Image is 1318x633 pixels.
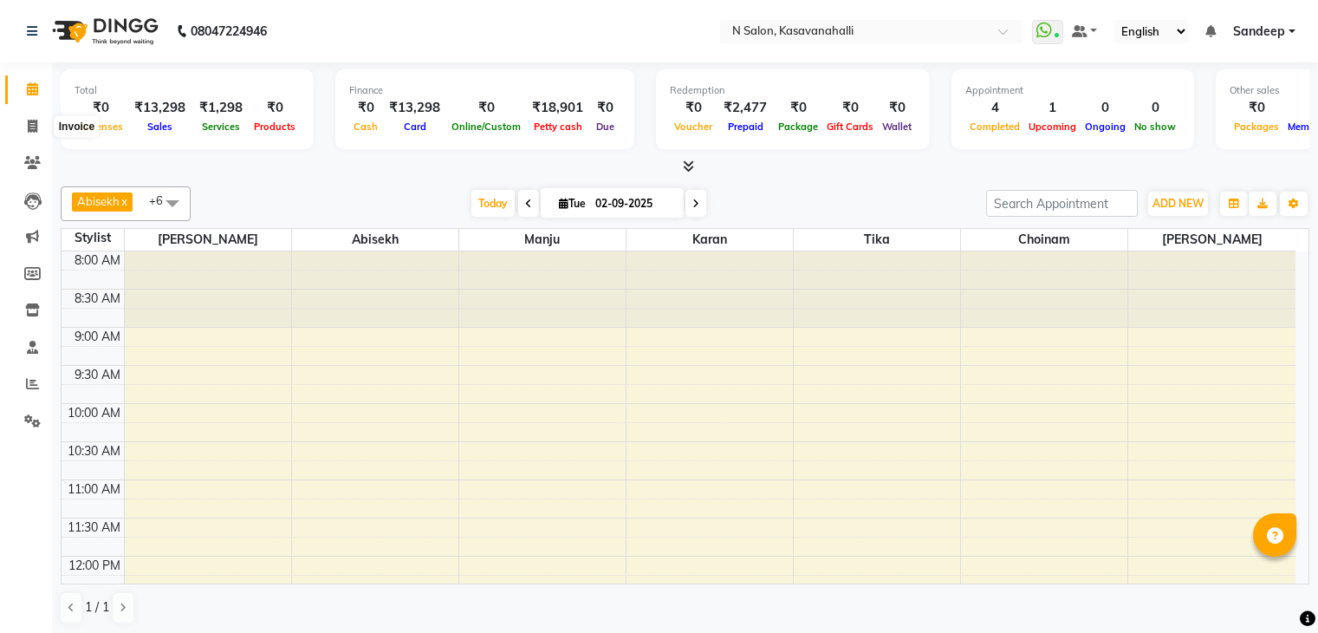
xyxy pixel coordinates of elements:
span: Completed [965,121,1024,133]
div: 9:30 AM [71,366,124,384]
div: 11:30 AM [64,519,124,537]
div: ₹13,298 [382,98,447,118]
div: 9:00 AM [71,328,124,346]
div: 0 [1081,98,1130,118]
span: Ongoing [1081,121,1130,133]
span: Choinam [961,229,1127,251]
span: 1 / 1 [85,598,109,617]
span: Today [471,190,515,217]
span: Voucher [670,121,717,133]
span: Packages [1230,121,1283,133]
div: ₹0 [878,98,916,118]
div: Finance [349,83,620,98]
div: ₹0 [774,98,822,118]
div: ₹1,298 [192,98,250,118]
div: 10:30 AM [64,442,124,460]
span: ADD NEW [1152,197,1204,210]
div: 8:30 AM [71,290,124,308]
span: Services [198,121,244,133]
div: 0 [1130,98,1180,118]
span: Abisekh [77,194,120,208]
div: 12:00 PM [65,557,124,575]
div: 4 [965,98,1024,118]
div: ₹0 [670,98,717,118]
div: ₹18,901 [525,98,590,118]
button: ADD NEW [1148,192,1208,216]
span: Gift Cards [822,121,878,133]
span: Wallet [878,121,916,133]
a: x [120,194,127,208]
div: Redemption [670,83,916,98]
span: Cash [349,121,382,133]
span: Package [774,121,822,133]
div: Stylist [62,229,124,247]
div: ₹0 [1230,98,1283,118]
span: Petty cash [529,121,587,133]
span: Card [399,121,431,133]
span: Prepaid [724,121,768,133]
span: [PERSON_NAME] [1128,229,1295,251]
span: Upcoming [1024,121,1081,133]
div: ₹13,298 [127,98,192,118]
div: 8:00 AM [71,251,124,270]
img: logo [44,7,163,55]
span: Due [592,121,619,133]
span: +6 [149,193,176,207]
span: [PERSON_NAME] [125,229,291,251]
iframe: chat widget [1245,564,1301,616]
div: ₹2,477 [717,98,774,118]
span: Sandeep [1233,23,1285,41]
div: 10:00 AM [64,404,124,422]
span: Tue [555,197,590,210]
span: Abisekh [292,229,458,251]
div: Appointment [965,83,1180,98]
div: 1 [1024,98,1081,118]
div: ₹0 [590,98,620,118]
b: 08047224946 [191,7,267,55]
div: ₹0 [822,98,878,118]
div: ₹0 [447,98,525,118]
span: Sales [143,121,177,133]
div: Invoice [55,116,99,137]
span: No show [1130,121,1180,133]
input: 2025-09-02 [590,191,677,217]
div: Total [75,83,300,98]
span: Products [250,121,300,133]
div: ₹0 [250,98,300,118]
span: Online/Custom [447,121,525,133]
span: Manju [459,229,626,251]
span: Tika [794,229,960,251]
div: 11:00 AM [64,480,124,499]
input: Search Appointment [986,190,1138,217]
div: ₹0 [349,98,382,118]
span: Karan [627,229,793,251]
div: ₹0 [75,98,127,118]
